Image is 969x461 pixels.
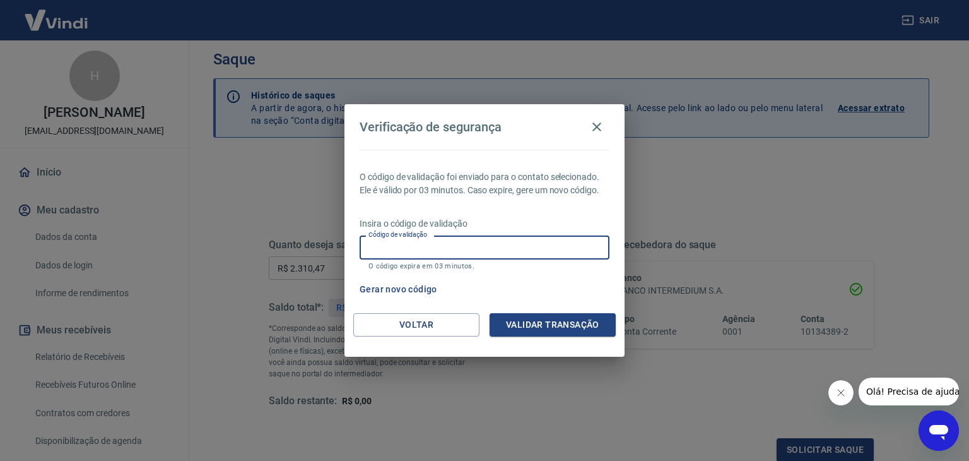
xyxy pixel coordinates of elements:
[368,262,601,270] p: O código expira em 03 minutos.
[859,378,959,405] iframe: Mensagem da empresa
[360,217,609,230] p: Insira o código de validação
[355,278,442,301] button: Gerar novo código
[368,230,427,239] label: Código de validação
[360,119,502,135] h4: Verificação de segurança
[919,410,959,451] iframe: Botão para abrir a janela de mensagens
[490,313,616,337] button: Validar transação
[353,313,479,337] button: Voltar
[360,171,609,197] p: O código de validação foi enviado para o contato selecionado. Ele é válido por 03 minutos. Caso e...
[8,9,106,19] span: Olá! Precisa de ajuda?
[828,380,854,405] iframe: Fechar mensagem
